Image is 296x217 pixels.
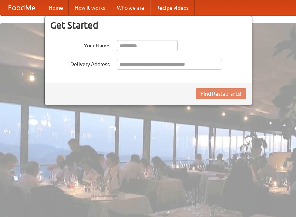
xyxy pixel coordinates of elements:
a: How it works [69,0,111,15]
a: Who we are [111,0,150,15]
a: Recipe videos [150,0,195,15]
button: Find Restaurants! [196,88,246,99]
a: Home [43,0,69,15]
label: Delivery Address [50,59,110,68]
label: Your Name [50,40,110,49]
h3: Get Started [50,20,246,31]
a: FoodMe [0,0,43,15]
